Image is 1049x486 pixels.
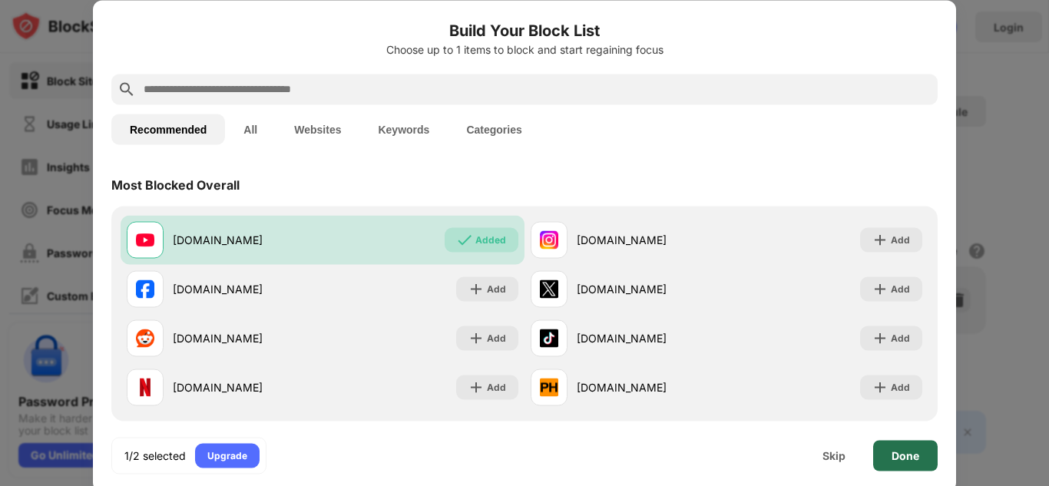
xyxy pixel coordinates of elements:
img: favicons [540,279,558,298]
button: Websites [276,114,359,144]
div: [DOMAIN_NAME] [577,379,726,395]
div: Add [891,379,910,395]
div: Most Blocked Overall [111,177,240,192]
img: favicons [540,230,558,249]
div: [DOMAIN_NAME] [173,330,323,346]
button: Keywords [359,114,448,144]
div: [DOMAIN_NAME] [577,330,726,346]
img: favicons [136,378,154,396]
div: Add [487,379,506,395]
div: Done [892,449,919,461]
img: search.svg [117,80,136,98]
div: [DOMAIN_NAME] [577,232,726,248]
div: [DOMAIN_NAME] [173,232,323,248]
img: favicons [136,329,154,347]
div: Add [891,330,910,345]
button: Recommended [111,114,225,144]
img: favicons [136,230,154,249]
button: All [225,114,276,144]
img: favicons [540,329,558,347]
button: Categories [448,114,540,144]
div: Add [487,281,506,296]
div: Skip [822,449,845,461]
img: favicons [540,378,558,396]
div: Add [487,330,506,345]
div: Upgrade [207,448,247,463]
div: Add [891,281,910,296]
div: [DOMAIN_NAME] [173,379,323,395]
div: 1/2 selected [124,448,186,463]
img: favicons [136,279,154,298]
div: Add [891,232,910,247]
div: [DOMAIN_NAME] [173,281,323,297]
div: Added [475,232,506,247]
h6: Build Your Block List [111,18,938,41]
div: Choose up to 1 items to block and start regaining focus [111,43,938,55]
div: [DOMAIN_NAME] [577,281,726,297]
